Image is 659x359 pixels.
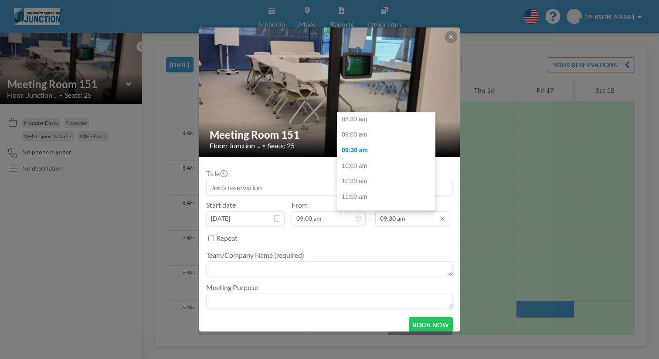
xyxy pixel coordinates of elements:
[337,112,440,127] div: 08:30 am
[337,158,440,174] div: 10:00 am
[337,174,440,189] div: 10:30 am
[206,251,304,260] label: Team/Company Name (required)
[216,234,238,243] label: Repeat
[409,317,453,332] button: BOOK NOW
[199,27,461,158] img: 537.jpg
[210,141,260,150] span: Floor: Junction ...
[369,204,372,223] span: -
[206,169,227,178] label: Title
[268,141,295,150] span: Seats: 25
[206,201,236,209] label: Start date
[337,205,440,220] div: 11:30 am
[292,201,308,209] label: From
[337,127,440,143] div: 09:00 am
[210,128,450,141] h2: Meeting Room 151
[207,180,452,195] input: Jon's reservation
[262,142,265,149] span: •
[206,283,258,292] label: Meeting Purpose
[337,143,440,158] div: 09:30 am
[337,189,440,205] div: 11:00 am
